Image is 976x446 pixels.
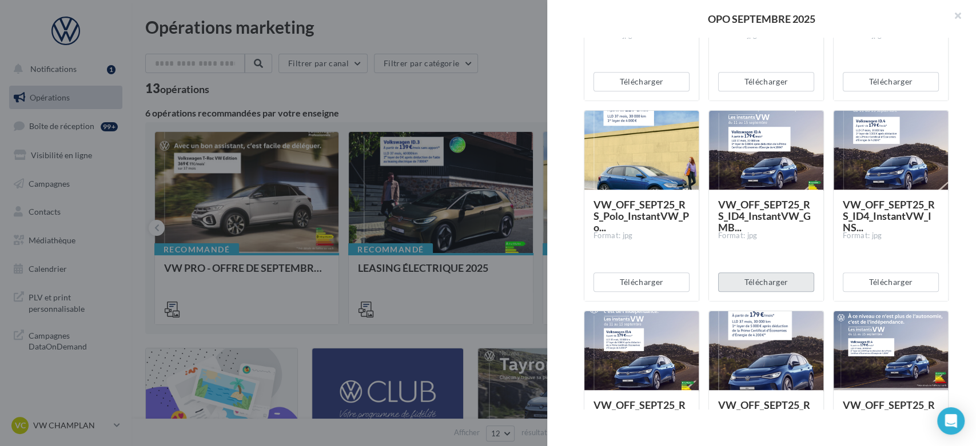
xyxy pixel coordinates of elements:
button: Télécharger [718,272,814,292]
span: VW_OFF_SEPT25_RS_ID4_InstantVW_GMB [843,399,935,434]
button: Télécharger [718,72,814,91]
div: Open Intercom Messenger [937,407,965,435]
button: Télécharger [843,72,939,91]
div: Format: jpg [843,231,939,241]
span: VW_OFF_SEPT25_RS_Polo_InstantVW_Po... [593,198,689,234]
button: Télécharger [593,272,690,292]
button: Télécharger [593,72,690,91]
button: Télécharger [843,272,939,292]
div: Format: jpg [593,231,690,241]
span: VW_OFF_SEPT25_RS_ID4_InstantVW_STO... [718,399,810,434]
span: VW_OFF_SEPT25_RS_ID4_InstantVW_CAR... [593,399,686,434]
span: VW_OFF_SEPT25_RS_ID4_InstantVW_GMB... [718,198,811,234]
div: Format: jpg [718,231,814,241]
span: VW_OFF_SEPT25_RS_ID4_InstantVW_INS... [843,198,935,234]
div: OPO SEPTEMBRE 2025 [565,14,958,24]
